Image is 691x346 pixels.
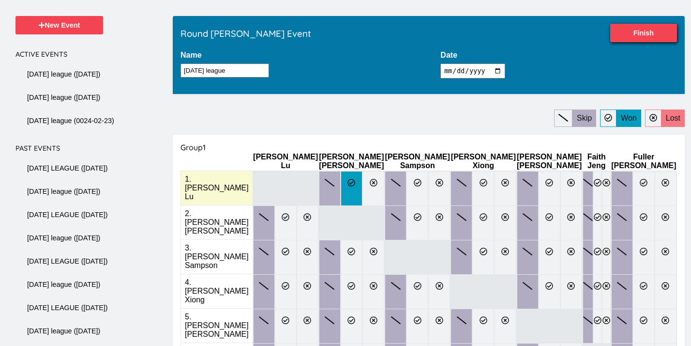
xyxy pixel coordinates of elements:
[616,110,641,127] label: Won
[180,51,440,60] label: Name
[23,300,112,315] button: [DATE] LEAGUE ([DATE])
[23,90,104,105] button: [DATE] league ([DATE])
[23,230,104,246] button: [DATE] league ([DATE])
[15,144,173,153] h3: Past Events
[385,152,451,171] th: [PERSON_NAME] Sampson
[23,66,104,82] button: [DATE] league ([DATE])
[23,160,112,176] button: [DATE] LEAGUE ([DATE])
[253,152,318,171] th: [PERSON_NAME] Lu
[15,50,173,59] h3: Active Events
[180,28,677,39] h3: Round [PERSON_NAME] Event
[451,152,516,171] th: [PERSON_NAME] Xiong
[181,171,253,205] td: 1 . [PERSON_NAME] Lu
[516,152,582,171] th: [PERSON_NAME] [PERSON_NAME]
[180,142,677,152] h4: Group 1
[582,152,611,171] th: Faith Jeng
[23,253,112,269] button: [DATE] LEAGUE ([DATE])
[610,24,677,42] input: Finish
[572,110,596,127] label: Skip
[23,323,104,339] button: [DATE] league ([DATE])
[318,152,384,171] th: [PERSON_NAME] [PERSON_NAME]
[23,113,118,128] button: [DATE] league (0024-02-23)
[181,205,253,240] td: 2 . [PERSON_NAME] [PERSON_NAME]
[23,277,104,292] button: [DATE] league ([DATE])
[181,240,253,274] td: 3 . [PERSON_NAME] Sampson
[181,274,253,309] td: 4 . [PERSON_NAME] Xiong
[23,207,112,222] button: [DATE] LEAGUE ([DATE])
[15,16,103,34] button: New Event
[181,309,253,343] td: 5 . [PERSON_NAME] [PERSON_NAME]
[661,110,685,127] label: Lost
[23,184,104,199] button: [DATE] league ([DATE])
[611,152,676,171] th: Fuller [PERSON_NAME]
[440,51,677,60] label: Date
